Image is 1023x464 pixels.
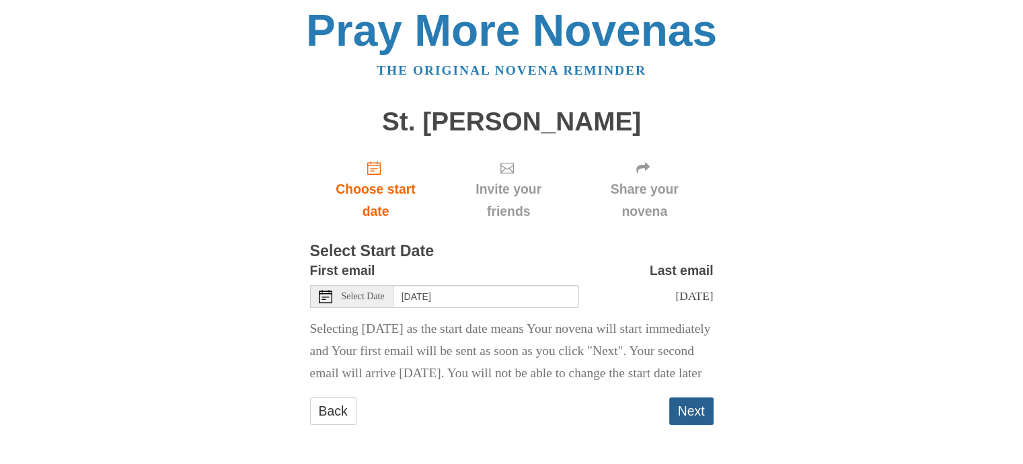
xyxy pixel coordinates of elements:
span: Choose start date [324,178,428,223]
label: Last email [650,260,714,282]
a: Pray More Novenas [306,5,717,55]
input: Use the arrow keys to pick a date [393,285,579,308]
h3: Select Start Date [310,243,714,260]
a: Back [310,397,356,425]
a: Choose start date [310,149,442,229]
label: First email [310,260,375,282]
span: Invite your friends [455,178,562,223]
div: Click "Next" to confirm your start date first. [576,149,714,229]
div: Click "Next" to confirm your start date first. [441,149,575,229]
span: [DATE] [675,289,713,303]
h1: St. [PERSON_NAME] [310,108,714,137]
span: Share your novena [589,178,700,223]
a: The original novena reminder [377,63,646,77]
span: Select Date [342,292,385,301]
button: Next [669,397,714,425]
p: Selecting [DATE] as the start date means Your novena will start immediately and Your first email ... [310,318,714,385]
